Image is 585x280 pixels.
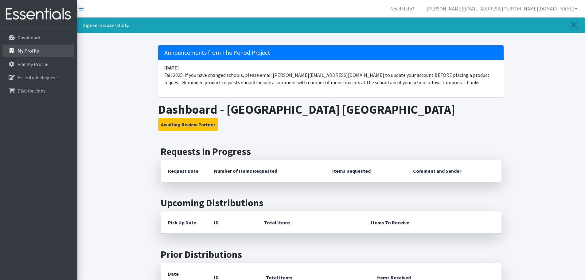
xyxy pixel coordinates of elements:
a: Edit My Profile [2,58,74,70]
h2: Prior Distributions [161,249,501,260]
a: Essentials Requests [2,71,74,84]
a: [PERSON_NAME][EMAIL_ADDRESS][PERSON_NAME][DOMAIN_NAME] [422,2,583,15]
li: Fall 2025: If you have changed schools, please email [PERSON_NAME][EMAIL_ADDRESS][DOMAIN_NAME] to... [158,60,504,90]
p: Essentials Requests [18,74,60,81]
p: My Profile [18,48,39,54]
th: Comment and Sender [406,160,501,182]
p: Dashboard [18,34,40,41]
th: Pick Up Date [161,211,207,234]
h2: Upcoming Distributions [161,197,501,209]
a: Distributions [2,85,74,97]
a: Close [565,18,585,33]
h2: Requests In Progress [161,146,501,157]
a: Need Help? [385,2,419,15]
th: Request Date [161,160,207,182]
th: ID [207,211,257,234]
p: Distributions [18,88,45,94]
th: Items Requested [325,160,406,182]
h5: Announcements from The Period Project [158,45,504,60]
h1: Dashboard - [GEOGRAPHIC_DATA] [GEOGRAPHIC_DATA] [158,102,504,117]
th: Total Items [257,211,364,234]
th: Items To Receive [364,211,501,234]
a: Dashboard [2,31,74,44]
p: Edit My Profile [18,61,49,67]
button: Awaiting Review Partner [158,118,218,131]
a: My Profile [2,45,74,57]
strong: [DATE] [164,65,179,71]
th: Number of Items Requested [207,160,325,182]
div: Signed in successfully. [77,18,585,33]
img: HumanEssentials [2,4,74,25]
